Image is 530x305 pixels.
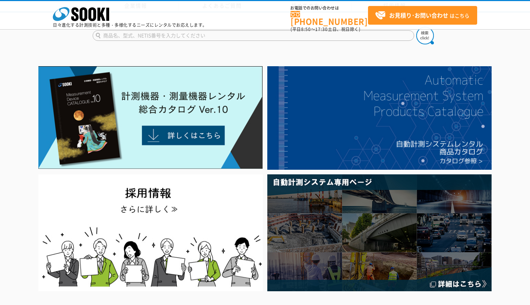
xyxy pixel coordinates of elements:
[93,30,414,41] input: 商品名、型式、NETIS番号を入力してください
[315,26,328,32] span: 17:30
[301,26,311,32] span: 8:50
[291,6,368,10] span: お電話でのお問い合わせは
[375,10,469,21] span: はこちら
[368,6,477,25] a: お見積り･お問い合わせはこちら
[267,174,492,291] img: 自動計測システム専用ページ
[389,11,448,19] strong: お見積り･お問い合わせ
[291,11,368,25] a: [PHONE_NUMBER]
[38,174,263,291] img: SOOKI recruit
[291,26,360,32] span: (平日 ～ 土日、祝日除く)
[416,27,434,44] img: btn_search.png
[53,23,207,27] p: 日々進化する計測技術と多種・多様化するニーズにレンタルでお応えします。
[38,66,263,169] img: Catalog Ver10
[267,66,492,170] img: 自動計測システムカタログ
